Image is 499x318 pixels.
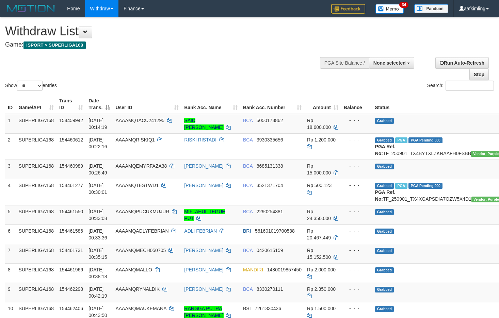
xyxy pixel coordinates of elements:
span: Grabbed [375,287,394,292]
span: Copy 8685131338 to clipboard [257,163,283,169]
div: - - - [344,228,370,234]
div: - - - [344,286,370,292]
span: 154460989 [59,163,83,169]
span: AAAAMQADLYFEBRIAN [115,228,168,234]
div: - - - [344,163,370,169]
span: Copy 8330270111 to clipboard [257,286,283,292]
a: [PERSON_NAME] [184,267,223,272]
span: Copy 3930335656 to clipboard [257,137,283,143]
td: SUPERLIGA168 [16,133,57,160]
input: Search: [446,81,494,91]
img: MOTION_logo.png [5,3,57,14]
td: SUPERLIGA168 [16,224,57,244]
td: 7 [5,244,16,263]
td: 1 [5,114,16,134]
a: Run Auto-Refresh [435,57,489,69]
span: [DATE] 00:22:16 [88,137,107,149]
h1: Withdraw List [5,24,326,38]
span: Grabbed [375,306,394,312]
div: - - - [344,208,370,215]
span: Grabbed [375,118,394,124]
td: SUPERLIGA168 [16,205,57,224]
span: ISPORT > SUPERLIGA168 [23,41,86,49]
div: PGA Site Balance / [320,57,369,69]
span: 154461731 [59,248,83,253]
div: - - - [344,247,370,254]
span: MANDIRI [243,267,263,272]
span: Rp 24.350.000 [307,209,331,221]
span: [DATE] 00:33:08 [88,209,107,221]
div: - - - [344,305,370,312]
span: 154459942 [59,118,83,123]
th: User ID: activate to sort column ascending [113,95,181,114]
span: Grabbed [375,137,394,143]
th: ID [5,95,16,114]
span: 34 [399,2,408,8]
span: Marked by aafmaleo [395,183,407,189]
select: Showentries [17,81,43,91]
span: AAAAMQRYNALDIK [115,286,160,292]
span: 154460612 [59,137,83,143]
span: Rp 2.350.000 [307,286,336,292]
b: PGA Ref. No: [375,189,396,202]
a: [PERSON_NAME] [184,248,223,253]
span: None selected [373,60,406,66]
span: Grabbed [375,209,394,215]
span: [DATE] 00:33:36 [88,228,107,240]
span: AAAAMQEMYRFAZA38 [115,163,167,169]
span: [DATE] 00:35:15 [88,248,107,260]
span: AAAAMQTACU241295 [115,118,164,123]
span: PGA Pending [408,183,442,189]
span: [DATE] 00:14:19 [88,118,107,130]
span: [DATE] 00:26:49 [88,163,107,175]
span: Marked by aafnonsreyleab [395,137,407,143]
span: Grabbed [375,267,394,273]
th: Date Trans.: activate to sort column descending [86,95,113,114]
span: AAAAMQMALLO [115,267,152,272]
a: ADLI FEBRIAN [184,228,217,234]
b: PGA Ref. No: [375,144,396,156]
span: Grabbed [375,248,394,254]
td: SUPERLIGA168 [16,244,57,263]
span: Grabbed [375,164,394,169]
span: AAAAMQTESTWD1 [115,183,159,188]
span: BCA [243,248,253,253]
div: - - - [344,182,370,189]
span: AAAAMQMECH050705 [115,248,166,253]
span: BCA [243,163,253,169]
span: BCA [243,209,253,214]
td: 9 [5,283,16,302]
a: SAID [PERSON_NAME] [184,118,223,130]
a: Stop [469,69,489,80]
a: RANGGA PUTRA [PERSON_NAME] [184,306,223,318]
span: 154461550 [59,209,83,214]
td: 2 [5,133,16,160]
div: - - - [344,136,370,143]
th: Game/API: activate to sort column ascending [16,95,57,114]
th: Amount: activate to sort column ascending [304,95,341,114]
span: PGA Pending [408,137,442,143]
th: Trans ID: activate to sort column ascending [57,95,86,114]
span: Rp 2.000.000 [307,267,336,272]
span: Copy 5050173862 to clipboard [257,118,283,123]
a: RISKI RISTADI [184,137,216,143]
th: Bank Acc. Number: activate to sort column ascending [240,95,304,114]
td: SUPERLIGA168 [16,283,57,302]
span: Rp 1.200.000 [307,137,336,143]
a: [PERSON_NAME] [184,286,223,292]
a: [PERSON_NAME] [184,183,223,188]
span: [DATE] 00:30:01 [88,183,107,195]
span: [DATE] 00:42:19 [88,286,107,299]
button: None selected [369,57,414,69]
span: Rp 1.500.000 [307,306,336,311]
span: Copy 7261330436 to clipboard [255,306,281,311]
span: AAAAMQRISKIQ1 [115,137,155,143]
span: Copy 561601019700538 to clipboard [255,228,295,234]
span: Copy 0420615159 to clipboard [257,248,283,253]
img: panduan.png [414,4,448,13]
td: SUPERLIGA168 [16,114,57,134]
td: 8 [5,263,16,283]
span: BCA [243,183,253,188]
span: AAAAMQMAUKEMANA [115,306,166,311]
span: BRI [243,228,251,234]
